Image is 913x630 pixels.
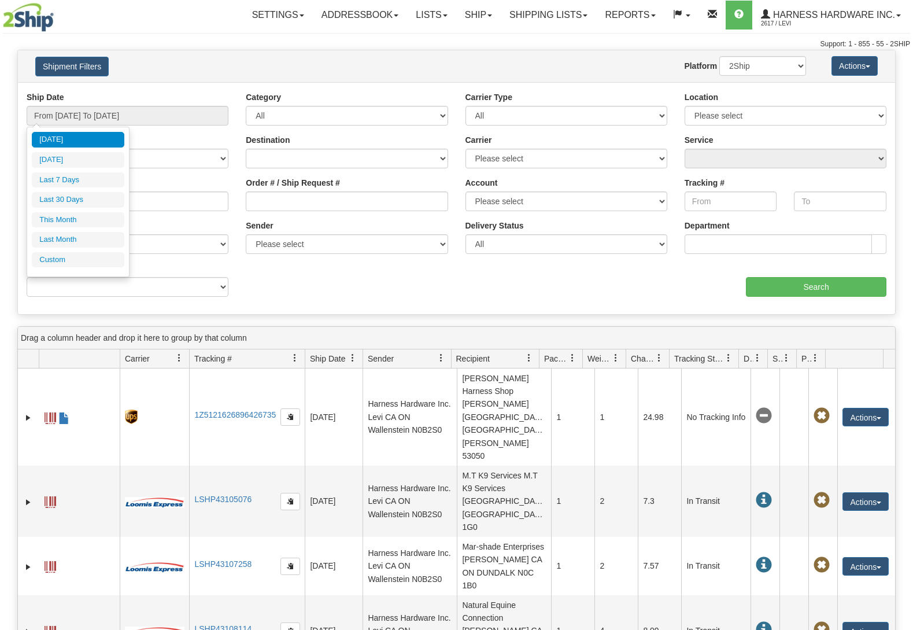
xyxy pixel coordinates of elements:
[456,353,490,364] span: Recipient
[32,232,124,248] li: Last Month
[465,134,492,146] label: Carrier
[125,353,150,364] span: Carrier
[681,466,751,537] td: In Transit
[685,91,718,103] label: Location
[638,369,681,466] td: 24.98
[194,353,232,364] span: Tracking #
[805,348,825,368] a: Pickup Status filter column settings
[363,537,457,595] td: Harness Hardware Inc. Levi CA ON Wallenstein N0B2S0
[305,369,363,466] td: [DATE]
[756,408,772,424] span: No Tracking Info
[246,134,290,146] label: Destination
[685,177,725,189] label: Tracking #
[685,220,730,231] label: Department
[280,493,300,510] button: Copy to clipboard
[594,369,638,466] td: 1
[169,348,189,368] a: Carrier filter column settings
[3,3,54,32] img: logo2617.jpg
[457,537,551,595] td: Mar-shade Enterprises [PERSON_NAME] CA ON DUNDALK N0C 1B0
[32,132,124,148] li: [DATE]
[684,60,717,72] label: Platform
[313,1,408,30] a: Addressbook
[761,18,848,30] span: 2617 / Levi
[23,412,34,423] a: Expand
[649,348,669,368] a: Charge filter column settings
[32,152,124,168] li: [DATE]
[35,57,109,76] button: Shipment Filters
[594,466,638,537] td: 2
[45,407,56,426] a: Label
[814,557,830,573] span: Pickup Not Assigned
[842,557,889,576] button: Actions
[343,348,363,368] a: Ship Date filter column settings
[194,559,252,569] a: LSHP43107258
[719,348,738,368] a: Tracking Status filter column settings
[596,1,664,30] a: Reports
[777,348,796,368] a: Shipment Issues filter column settings
[305,537,363,595] td: [DATE]
[744,353,753,364] span: Delivery Status
[746,277,886,297] input: Search
[246,177,340,189] label: Order # / Ship Request #
[770,10,895,20] span: Harness Hardware Inc.
[456,1,501,30] a: Ship
[18,327,895,349] div: grid grouping header
[638,537,681,595] td: 7.57
[285,348,305,368] a: Tracking # filter column settings
[368,353,394,364] span: Sender
[194,410,276,419] a: 1Z5121626896426735
[772,353,782,364] span: Shipment Issues
[125,496,184,508] img: 30 - Loomis Express
[246,91,281,103] label: Category
[886,256,912,374] iframe: chat widget
[246,220,273,231] label: Sender
[45,491,56,510] a: Label
[606,348,626,368] a: Weight filter column settings
[457,369,551,466] td: [PERSON_NAME] Harness Shop [PERSON_NAME] [GEOGRAPHIC_DATA] [GEOGRAPHIC_DATA] [PERSON_NAME] 53050
[125,561,184,573] img: 30 - Loomis Express
[519,348,539,368] a: Recipient filter column settings
[363,466,457,537] td: Harness Hardware Inc. Levi CA ON Wallenstein N0B2S0
[752,1,910,30] a: Harness Hardware Inc. 2617 / Levi
[431,348,451,368] a: Sender filter column settings
[305,466,363,537] td: [DATE]
[551,466,594,537] td: 1
[407,1,456,30] a: Lists
[58,407,70,426] a: Commercial Invoice
[814,408,830,424] span: Pickup Not Assigned
[23,561,34,573] a: Expand
[243,1,313,30] a: Settings
[814,492,830,509] span: Pickup Not Assigned
[3,39,910,49] div: Support: 1 - 855 - 55 - 2SHIP
[280,558,300,575] button: Copy to clipboard
[685,191,777,211] input: From
[551,369,594,466] td: 1
[280,408,300,426] button: Copy to clipboard
[32,172,124,188] li: Last 7 Days
[594,537,638,595] td: 2
[125,410,137,424] img: 8 - UPS
[23,496,34,508] a: Expand
[465,91,512,103] label: Carrier Type
[363,369,457,466] td: Harness Hardware Inc. Levi CA ON Wallenstein N0B2S0
[831,56,878,76] button: Actions
[748,348,767,368] a: Delivery Status filter column settings
[685,134,714,146] label: Service
[551,537,594,595] td: 1
[45,556,56,574] a: Label
[674,353,725,364] span: Tracking Status
[681,537,751,595] td: In Transit
[310,353,345,364] span: Ship Date
[32,192,124,208] li: Last 30 Days
[32,252,124,268] li: Custom
[681,369,751,466] td: No Tracking Info
[638,466,681,537] td: 7.3
[501,1,596,30] a: Shipping lists
[756,492,772,509] span: In Transit
[27,91,64,103] label: Ship Date
[32,212,124,228] li: This Month
[457,466,551,537] td: M.T K9 Services M.T K9 Services [GEOGRAPHIC_DATA] [GEOGRAPHIC_DATA] 1G0
[794,191,886,211] input: To
[465,220,524,231] label: Delivery Status
[587,353,612,364] span: Weight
